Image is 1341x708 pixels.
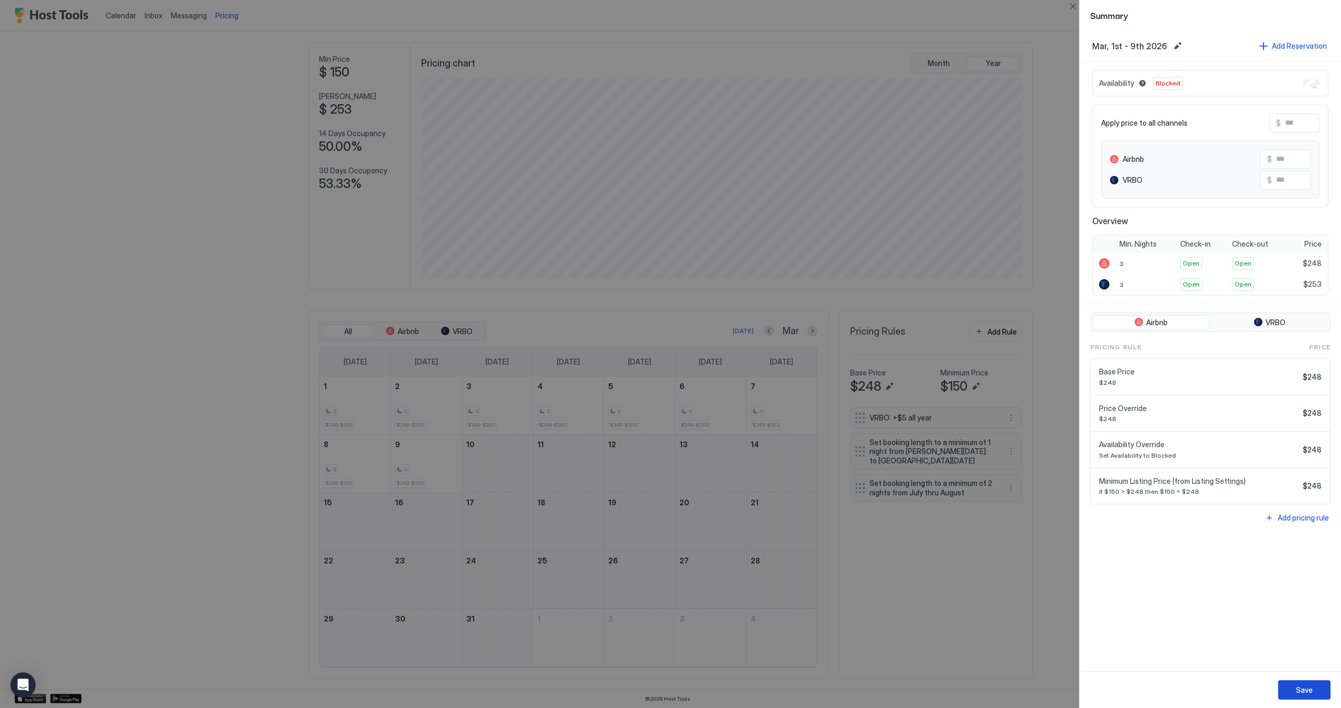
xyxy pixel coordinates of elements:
button: VRBO [1212,315,1328,330]
span: $248 [1303,372,1322,382]
span: Availability [1099,79,1134,88]
span: Base Price [1099,367,1299,377]
span: $248 [1099,379,1299,386]
span: $248 [1303,445,1322,455]
button: Edit date range [1171,40,1184,52]
span: Summary [1090,8,1331,21]
div: Open Intercom Messenger [10,672,36,698]
span: Open [1235,280,1251,289]
span: $248 [1303,259,1322,268]
span: Availability Override [1099,440,1299,449]
span: Apply price to all channels [1101,118,1188,128]
span: 3 [1119,281,1124,289]
span: Set Availability to Blocked [1099,451,1299,459]
span: $253 [1303,280,1322,289]
span: Price Override [1099,404,1299,413]
span: VRBO [1266,318,1285,327]
span: $248 [1303,408,1322,418]
span: $248 [1303,481,1322,491]
div: Save [1296,684,1313,695]
span: Price [1304,239,1322,249]
button: Airbnb [1093,315,1210,330]
span: Min. Nights [1119,239,1157,249]
button: Add pricing rule [1263,511,1331,525]
div: Add Reservation [1272,40,1327,51]
span: 3 [1119,260,1124,268]
div: Add pricing rule [1278,512,1329,523]
span: Check-out [1232,239,1268,249]
span: Overview [1092,216,1328,226]
div: tab-group [1090,313,1331,333]
span: $ [1276,118,1281,128]
span: $ [1267,154,1272,164]
span: $ [1267,175,1272,185]
span: Open [1183,259,1200,268]
span: $248 [1099,415,1299,423]
span: Mar, 1st - 9th 2026 [1092,41,1167,51]
span: Airbnb [1123,154,1144,164]
button: Blocked dates override all pricing rules and remain unavailable until manually unblocked [1136,77,1149,90]
span: Minimum Listing Price (from Listing Settings) [1099,477,1299,486]
span: Check-in [1180,239,1211,249]
span: VRBO [1123,175,1142,185]
button: Save [1278,680,1331,700]
span: Price [1309,342,1331,352]
span: Airbnb [1146,318,1168,327]
span: Open [1235,259,1251,268]
button: Add Reservation [1258,39,1328,53]
span: Blocked [1156,79,1180,88]
span: Pricing Rule [1090,342,1141,352]
span: if $150 > $248 then $150 = $248 [1099,488,1299,495]
span: Open [1183,280,1200,289]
